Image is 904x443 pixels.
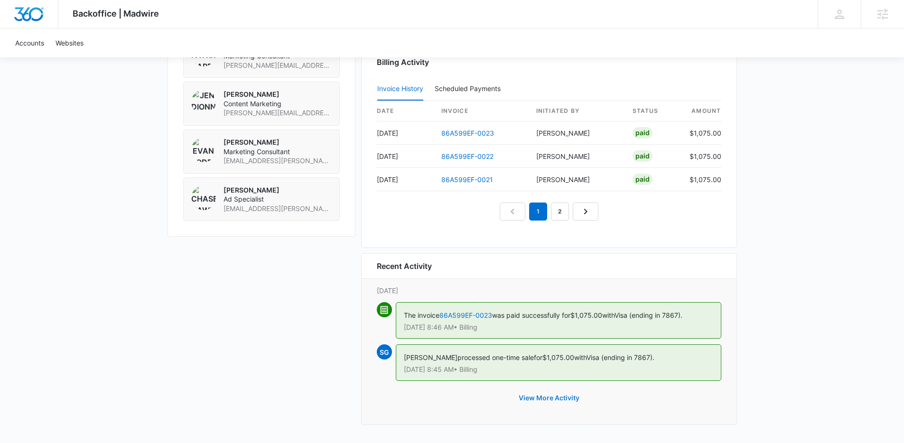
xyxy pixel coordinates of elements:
[441,175,493,184] a: 86A599EF-0021
[682,101,721,121] th: amount
[404,353,457,361] span: [PERSON_NAME]
[587,353,654,361] span: Visa (ending in 7867).
[224,185,332,195] p: [PERSON_NAME]
[377,101,434,121] th: date
[625,101,682,121] th: status
[191,90,216,114] img: Jen Dionne
[534,353,542,361] span: for
[457,353,534,361] span: processed one-time sale
[682,121,721,145] td: $1,075.00
[9,28,50,57] a: Accounts
[377,145,434,168] td: [DATE]
[633,150,652,162] div: Paid
[377,286,721,295] p: [DATE]
[529,168,625,191] td: [PERSON_NAME]
[542,353,574,361] span: $1,075.00
[492,311,570,319] span: was paid successfully for
[529,145,625,168] td: [PERSON_NAME]
[377,121,434,145] td: [DATE]
[224,204,332,213] span: [EMAIL_ADDRESS][PERSON_NAME][DOMAIN_NAME]
[224,156,332,166] span: [EMAIL_ADDRESS][PERSON_NAME][DOMAIN_NAME]
[404,311,439,319] span: The invoice
[574,353,587,361] span: with
[224,108,332,118] span: [PERSON_NAME][EMAIL_ADDRESS][PERSON_NAME][DOMAIN_NAME]
[224,61,332,70] span: [PERSON_NAME][EMAIL_ADDRESS][PERSON_NAME][DOMAIN_NAME]
[224,194,332,204] span: Ad Specialist
[573,203,598,221] a: Next Page
[224,99,332,109] span: Content Marketing
[434,101,529,121] th: invoice
[602,311,615,319] span: with
[529,203,547,221] em: 1
[377,78,423,101] button: Invoice History
[224,90,332,99] p: [PERSON_NAME]
[377,260,432,272] h6: Recent Activity
[441,152,494,160] a: 86A599EF-0022
[500,203,598,221] nav: Pagination
[529,121,625,145] td: [PERSON_NAME]
[404,366,713,373] p: [DATE] 8:45 AM • Billing
[73,9,159,18] span: Backoffice | Madwire
[529,101,625,121] th: Initiated By
[191,185,216,210] img: Chase Hawkinson
[682,168,721,191] td: $1,075.00
[615,311,682,319] span: Visa (ending in 7867).
[551,203,569,221] a: Page 2
[404,324,713,331] p: [DATE] 8:46 AM • Billing
[224,147,332,157] span: Marketing Consultant
[50,28,89,57] a: Websites
[377,56,721,68] h3: Billing Activity
[441,129,494,137] a: 86A599EF-0023
[682,145,721,168] td: $1,075.00
[191,138,216,162] img: Evan Rodriguez
[509,387,589,409] button: View More Activity
[633,127,652,138] div: Paid
[439,311,492,319] a: 86A599EF-0023
[377,168,434,191] td: [DATE]
[377,344,392,360] span: SG
[435,85,504,92] div: Scheduled Payments
[224,138,332,147] p: [PERSON_NAME]
[633,174,652,185] div: Paid
[570,311,602,319] span: $1,075.00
